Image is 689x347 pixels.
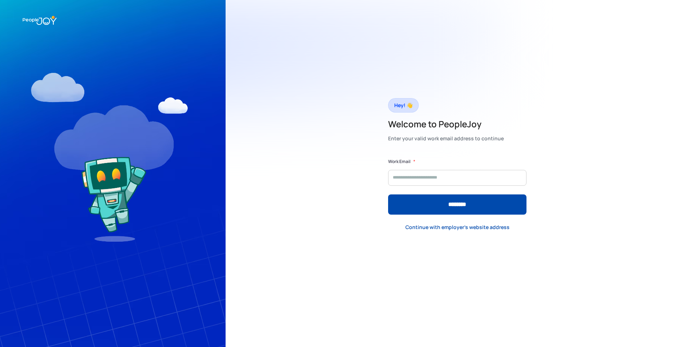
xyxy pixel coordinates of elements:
[405,224,510,231] div: Continue with employer's website address
[388,133,504,144] div: Enter your valid work email address to continue
[388,158,526,215] form: Form
[400,220,515,235] a: Continue with employer's website address
[388,158,410,165] label: Work Email
[388,118,504,130] h2: Welcome to PeopleJoy
[394,100,413,110] div: Hey! 👋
